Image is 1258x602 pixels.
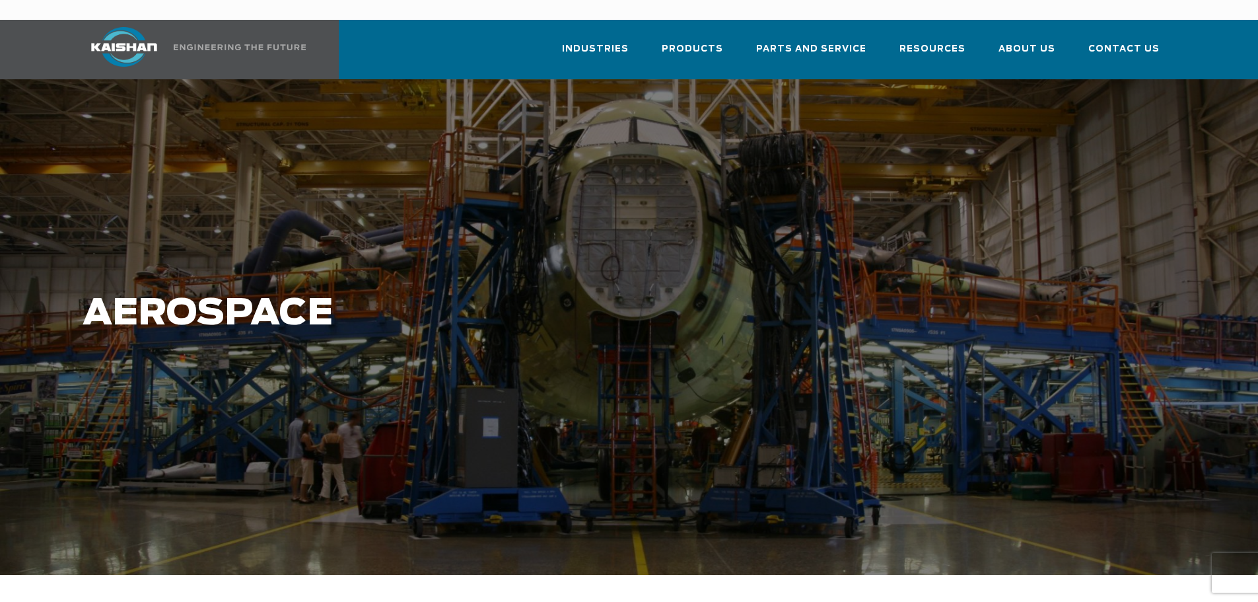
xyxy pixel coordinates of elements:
[75,27,174,67] img: kaishan logo
[562,42,629,57] span: Industries
[756,42,866,57] span: Parts and Service
[75,20,308,79] a: Kaishan USA
[1088,42,1160,57] span: Contact Us
[756,32,866,77] a: Parts and Service
[998,42,1055,57] span: About Us
[899,32,965,77] a: Resources
[998,32,1055,77] a: About Us
[899,42,965,57] span: Resources
[83,293,991,334] h1: Aerospace
[174,44,306,50] img: Engineering the future
[1088,32,1160,77] a: Contact Us
[662,42,723,57] span: Products
[562,32,629,77] a: Industries
[662,32,723,77] a: Products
